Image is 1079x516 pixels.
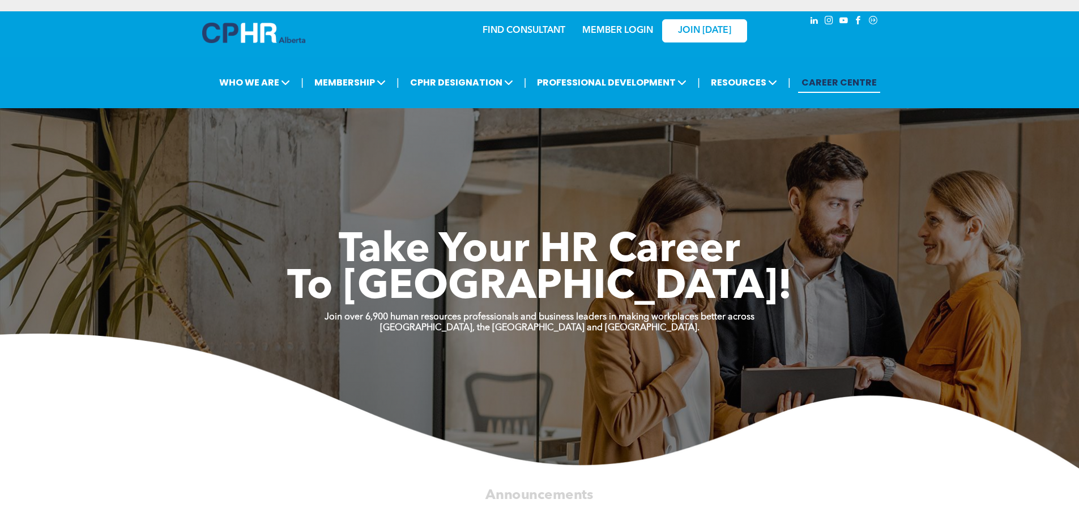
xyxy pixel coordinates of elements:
a: youtube [838,14,850,29]
a: Social network [867,14,880,29]
span: JOIN [DATE] [678,25,731,36]
a: JOIN [DATE] [662,19,747,42]
a: facebook [852,14,865,29]
strong: [GEOGRAPHIC_DATA], the [GEOGRAPHIC_DATA] and [GEOGRAPHIC_DATA]. [380,323,700,332]
li: | [524,71,527,94]
span: WHO WE ARE [216,72,293,93]
a: instagram [823,14,835,29]
a: MEMBER LOGIN [582,26,653,35]
span: MEMBERSHIP [311,72,389,93]
span: RESOURCES [707,72,781,93]
li: | [788,71,791,94]
strong: Join over 6,900 human resources professionals and business leaders in making workplaces better ac... [325,313,754,322]
span: CPHR DESIGNATION [407,72,517,93]
span: PROFESSIONAL DEVELOPMENT [534,72,690,93]
span: Announcements [485,488,593,502]
a: FIND CONSULTANT [483,26,565,35]
a: linkedin [808,14,821,29]
a: CAREER CENTRE [798,72,880,93]
li: | [396,71,399,94]
img: A blue and white logo for cp alberta [202,23,305,43]
li: | [697,71,700,94]
span: Take Your HR Career [339,231,740,271]
li: | [301,71,304,94]
span: To [GEOGRAPHIC_DATA]! [287,267,792,308]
